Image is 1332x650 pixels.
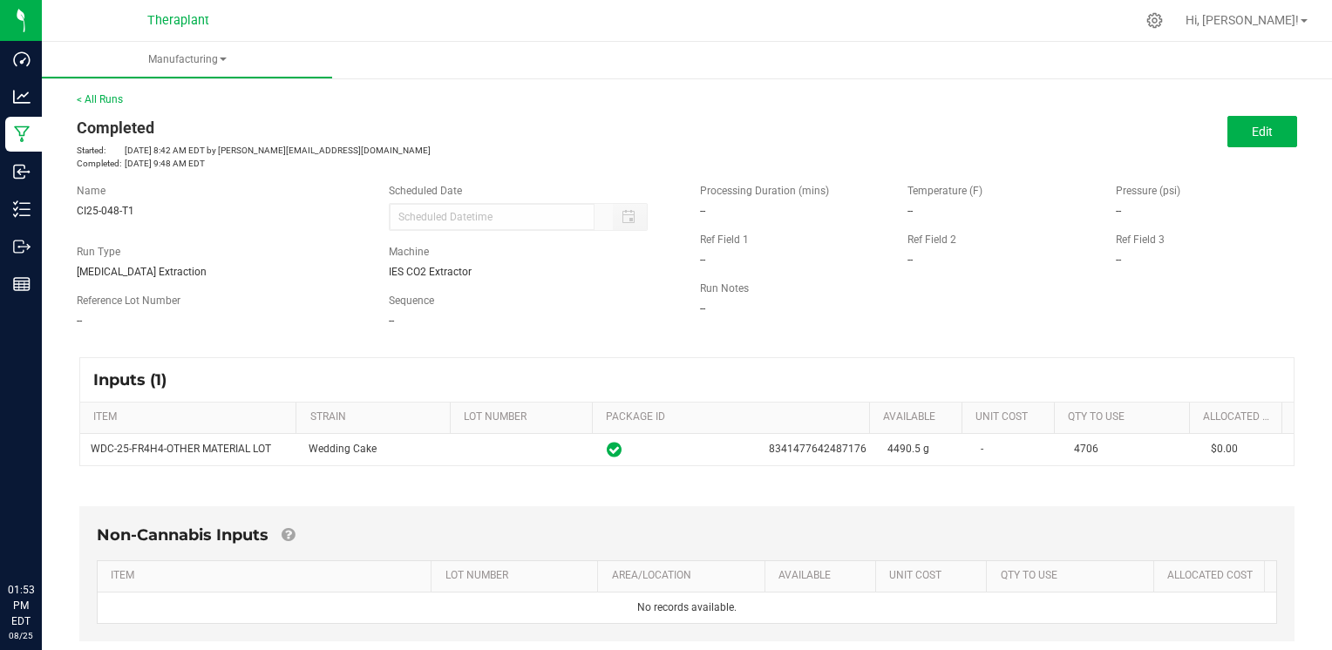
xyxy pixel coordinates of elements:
[111,569,425,583] a: ITEMSortable
[606,410,862,424] a: PACKAGE IDSortable
[445,569,592,583] a: LOT NUMBERSortable
[51,508,72,529] iframe: Resource center unread badge
[883,410,955,424] a: AVAILABLESortable
[13,88,31,105] inline-svg: Analytics
[309,443,377,455] span: Wedding Cake
[77,185,105,197] span: Name
[13,200,31,218] inline-svg: Inventory
[612,569,758,583] a: AREA/LOCATIONSortable
[77,244,120,260] span: Run Type
[700,302,705,315] span: --
[464,410,585,424] a: LOT NUMBERSortable
[923,443,929,455] span: g
[77,144,125,157] span: Started:
[13,238,31,255] inline-svg: Outbound
[700,234,749,246] span: Ref Field 1
[975,410,1047,424] a: Unit CostSortable
[389,185,462,197] span: Scheduled Date
[1144,12,1165,29] div: Manage settings
[1074,443,1098,455] span: 4706
[77,295,180,307] span: Reference Lot Number
[91,443,271,455] span: WDC-25-FR4H4-OTHER MATERIAL LOT
[389,266,472,278] span: IES CO2 Extractor
[1211,443,1238,455] span: $0.00
[77,116,674,139] div: Completed
[907,185,982,197] span: Temperature (F)
[1227,116,1297,147] button: Edit
[77,157,125,170] span: Completed:
[93,410,289,424] a: ITEMSortable
[1252,125,1273,139] span: Edit
[42,42,332,78] a: Manufacturing
[700,185,829,197] span: Processing Duration (mins)
[13,163,31,180] inline-svg: Inbound
[889,569,980,583] a: Unit CostSortable
[389,315,394,327] span: --
[77,266,207,278] span: [MEDICAL_DATA] Extraction
[13,125,31,143] inline-svg: Manufacturing
[778,569,869,583] a: AVAILABLESortable
[77,315,82,327] span: --
[1001,569,1147,583] a: QTY TO USESortable
[389,246,429,258] span: Machine
[77,205,134,217] span: CI25-048-T1
[981,443,983,455] span: -
[700,205,705,217] span: --
[907,205,913,217] span: --
[97,525,268,545] span: Non-Cannabis Inputs
[282,525,295,545] a: Add Non-Cannabis items that were also consumed in the run (e.g. gloves and packaging); Also add N...
[98,592,1276,623] td: No records available.
[907,254,913,266] span: --
[1068,410,1183,424] a: QTY TO USESortable
[77,93,123,105] a: < All Runs
[1186,13,1299,27] span: Hi, [PERSON_NAME]!
[1116,185,1180,197] span: Pressure (psi)
[42,52,332,67] span: Manufacturing
[77,157,674,170] p: [DATE] 9:48 AM EDT
[1116,234,1165,246] span: Ref Field 3
[700,282,749,295] span: Run Notes
[77,144,674,157] p: [DATE] 8:42 AM EDT by [PERSON_NAME][EMAIL_ADDRESS][DOMAIN_NAME]
[887,443,921,455] span: 4490.5
[13,51,31,68] inline-svg: Dashboard
[1203,410,1274,424] a: Allocated CostSortable
[13,275,31,293] inline-svg: Reports
[1116,205,1121,217] span: --
[907,234,956,246] span: Ref Field 2
[8,582,34,629] p: 01:53 PM EDT
[147,13,209,28] span: Theraplant
[310,410,444,424] a: STRAINSortable
[17,511,70,563] iframe: Resource center
[93,370,184,389] span: Inputs (1)
[1167,569,1258,583] a: Allocated CostSortable
[607,439,622,460] span: In Sync
[769,441,866,457] span: 8341477642487176
[700,254,705,266] span: --
[8,629,34,642] p: 08/25
[389,295,434,307] span: Sequence
[1116,254,1121,266] span: --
